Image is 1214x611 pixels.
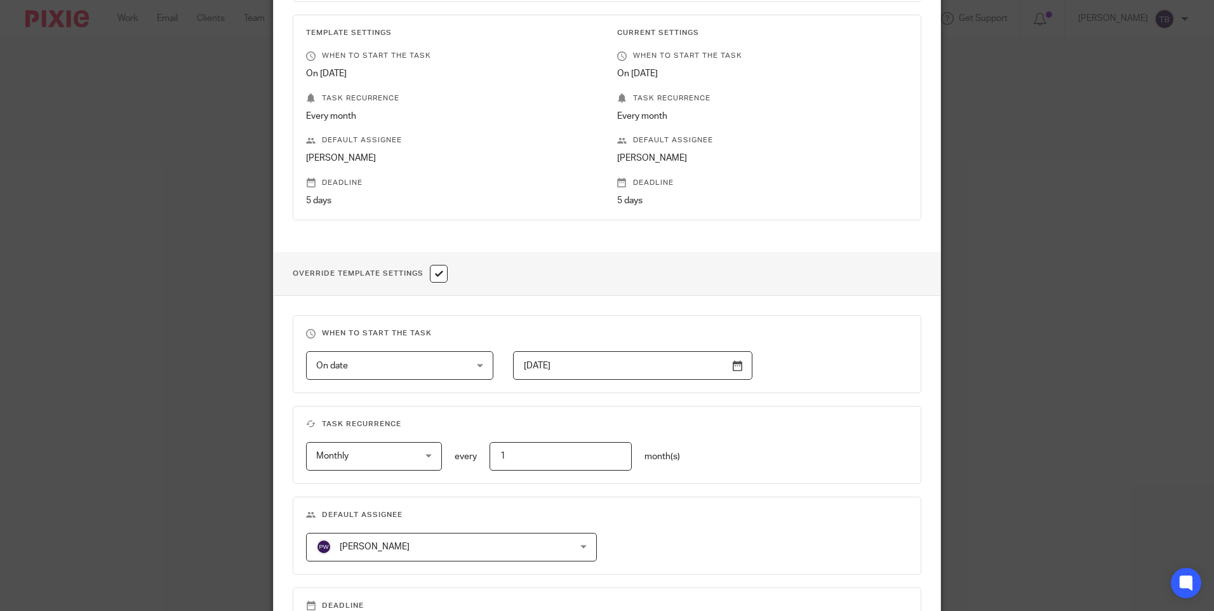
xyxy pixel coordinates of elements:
[617,152,908,164] p: [PERSON_NAME]
[306,601,908,611] h3: Deadline
[316,539,331,554] img: svg%3E
[306,419,908,429] h3: Task recurrence
[340,542,410,551] span: [PERSON_NAME]
[306,67,597,80] p: On [DATE]
[617,178,908,188] p: Deadline
[306,328,908,339] h3: When to start the task
[316,452,349,460] span: Monthly
[306,510,908,520] h3: Default assignee
[306,152,597,164] p: [PERSON_NAME]
[617,110,908,123] p: Every month
[306,110,597,123] p: Every month
[306,194,597,207] p: 5 days
[306,51,597,61] p: When to start the task
[617,51,908,61] p: When to start the task
[306,135,597,145] p: Default assignee
[617,135,908,145] p: Default assignee
[293,265,448,283] h1: Override Template Settings
[306,93,597,104] p: Task recurrence
[617,194,908,207] p: 5 days
[617,67,908,80] p: On [DATE]
[617,93,908,104] p: Task recurrence
[455,450,477,463] p: every
[316,361,348,370] span: On date
[617,28,908,38] h3: Current Settings
[306,28,597,38] h3: Template Settings
[644,452,680,461] span: month(s)
[306,178,597,188] p: Deadline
